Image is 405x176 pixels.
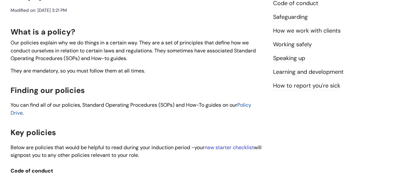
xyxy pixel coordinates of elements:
a: Policy Drive [11,102,251,116]
span: . [23,110,24,116]
a: Speaking up [273,54,305,63]
span: What is a policy? [11,27,75,37]
span: You can find all of our policies, Standard Operating Procedures (SOPs) and How-To guides on our [11,102,237,108]
span: Finding our policies [11,85,85,95]
span: They are mandatory, so you must follow them at all times. [11,67,145,74]
span: Code of conduct [11,167,53,174]
a: Learning and development [273,68,344,76]
a: new starter checklist [205,144,254,151]
span: Our policies explain why we do things in a certain way. They are a set of principles that define ... [11,39,256,62]
span: Key policies [11,127,56,137]
a: How to report you're sick [273,82,340,90]
a: Working safely [273,41,312,49]
a: Safeguarding [273,13,308,21]
a: How we work with clients [273,27,341,35]
div: Modified on: [DATE] 3:21 PM [11,6,67,14]
span: Below are policies that would be helpful to read during your induction period - [11,144,194,151]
